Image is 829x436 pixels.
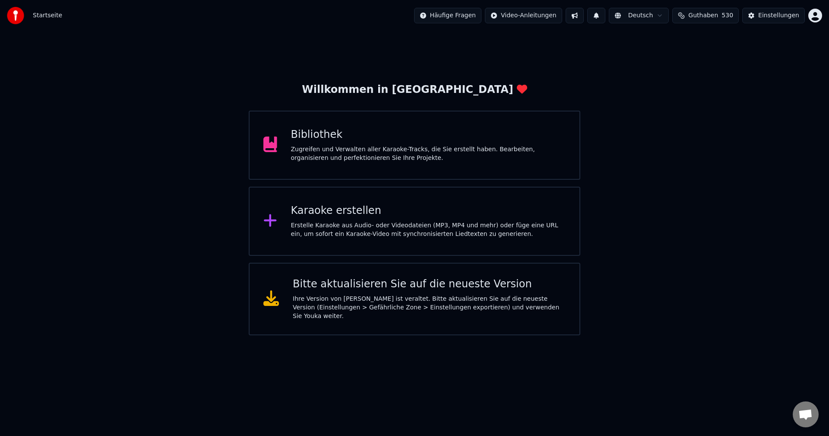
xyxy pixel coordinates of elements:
div: Erstelle Karaoke aus Audio- oder Videodateien (MP3, MP4 und mehr) oder füge eine URL ein, um sofo... [291,221,566,239]
div: Chat öffnen [793,401,819,427]
button: Video-Anleitungen [485,8,562,23]
div: Zugreifen und Verwalten aller Karaoke-Tracks, die Sie erstellt haben. Bearbeiten, organisieren un... [291,145,566,162]
div: Bibliothek [291,128,566,142]
nav: breadcrumb [33,11,62,20]
span: Guthaben [688,11,718,20]
div: Willkommen in [GEOGRAPHIC_DATA] [302,83,527,97]
div: Karaoke erstellen [291,204,566,218]
button: Einstellungen [742,8,805,23]
span: 530 [721,11,733,20]
span: Startseite [33,11,62,20]
div: Einstellungen [758,11,799,20]
img: youka [7,7,24,24]
button: Häufige Fragen [414,8,482,23]
button: Guthaben530 [672,8,739,23]
div: Bitte aktualisieren Sie auf die neueste Version [293,277,566,291]
div: Ihre Version von [PERSON_NAME] ist veraltet. Bitte aktualisieren Sie auf die neueste Version (Ein... [293,295,566,321]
